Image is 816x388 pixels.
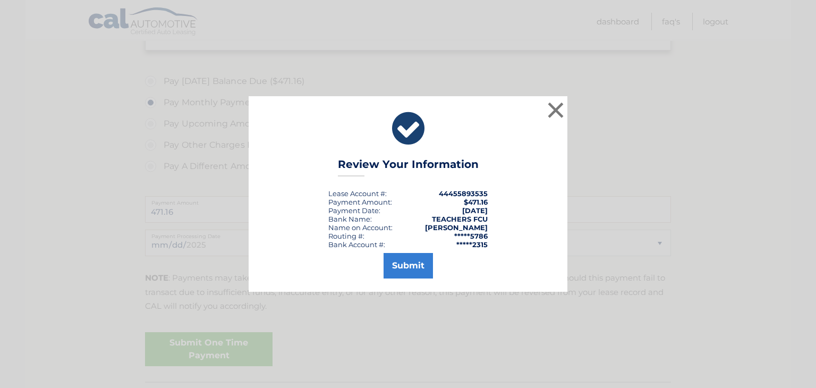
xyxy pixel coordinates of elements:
div: : [328,206,380,215]
button: Submit [384,253,433,279]
div: Payment Amount: [328,198,392,206]
div: Bank Account #: [328,240,385,249]
span: [DATE] [462,206,488,215]
strong: [PERSON_NAME] [425,223,488,232]
strong: 44455893535 [439,189,488,198]
span: $471.16 [464,198,488,206]
div: Routing #: [328,232,364,240]
div: Lease Account #: [328,189,387,198]
div: Bank Name: [328,215,372,223]
button: × [545,99,566,121]
span: Payment Date [328,206,379,215]
strong: TEACHERS FCU [432,215,488,223]
h3: Review Your Information [338,158,479,176]
div: Name on Account: [328,223,393,232]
